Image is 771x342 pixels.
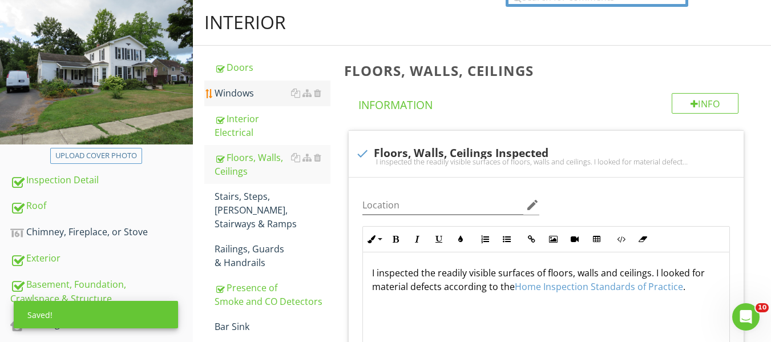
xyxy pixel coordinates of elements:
div: Chimney, Fireplace, or Stove [10,225,193,240]
button: Bold (Ctrl+B) [385,228,406,250]
button: Insert Table [586,228,607,250]
div: Inspection Detail [10,173,193,188]
button: Code View [610,228,632,250]
button: Unordered List [496,228,518,250]
div: Basement, Foundation, Crawlspace & Structure [10,277,193,306]
button: Underline (Ctrl+U) [428,228,450,250]
h4: Information [358,93,738,112]
button: Insert Link (Ctrl+K) [520,228,542,250]
button: Ordered List [474,228,496,250]
button: Italic (Ctrl+I) [406,228,428,250]
div: Presence of Smoke and CO Detectors [215,281,330,308]
button: Insert Video [564,228,586,250]
div: Bar Sink [215,320,330,333]
div: Saved! [14,301,178,328]
div: Interior Electrical [215,112,330,139]
button: Clear Formatting [632,228,653,250]
input: Location [362,196,523,215]
div: Stairs, Steps, [PERSON_NAME], Stairways & Ramps [215,190,330,231]
div: Upload cover photo [55,150,137,162]
span: 10 [756,303,769,312]
button: Upload cover photo [50,148,142,164]
div: Interior [204,11,286,34]
div: Exterior [10,251,193,266]
button: Insert Image (Ctrl+P) [542,228,564,250]
button: Colors [450,228,471,250]
div: Info [672,93,739,114]
a: Home Inspection Standards of Practice [515,280,683,293]
button: Inline Style [363,228,385,250]
div: Railings, Guards & Handrails [215,242,330,269]
div: Roof [10,199,193,214]
div: I inspected the readily visible surfaces of floors, walls and ceilings. I looked for material def... [356,157,737,166]
div: Floors, Walls, Ceilings [215,151,330,178]
div: Windows [215,86,330,100]
h3: Floors, Walls, Ceilings [344,63,753,78]
iframe: Intercom live chat [732,303,760,331]
i: edit [526,198,539,212]
p: I inspected the readily visible surfaces of floors, walls and ceilings. I looked for material def... [372,266,720,293]
div: Doors [215,61,330,74]
div: Heating [10,317,193,332]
